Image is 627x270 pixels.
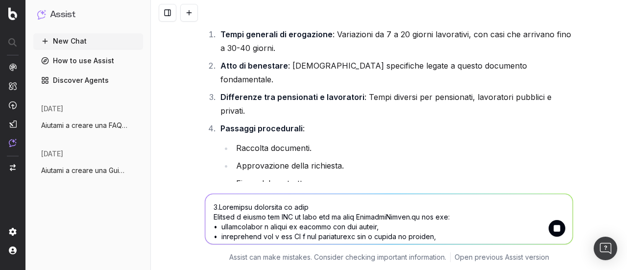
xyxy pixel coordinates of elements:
[233,176,573,190] li: Firma del contratto.
[220,29,333,39] strong: Tempi generali di erogazione
[33,33,143,49] button: New Chat
[9,246,17,254] img: My account
[33,163,143,178] button: Aiutami a creare una Guida da zero per i
[217,90,573,118] li: : Tempi diversi per pensionati, lavoratori pubblici e privati.
[37,8,139,22] button: Assist
[9,120,17,128] img: Studio
[37,10,46,19] img: Assist
[233,141,573,155] li: Raccolta documenti.
[41,104,63,114] span: [DATE]
[220,92,364,102] strong: Differenze tra pensionati e lavoratori
[9,82,17,90] img: Intelligence
[217,122,573,190] li: :
[220,123,303,133] strong: Passaggi procedurali
[41,149,63,159] span: [DATE]
[229,252,446,262] p: Assist can make mistakes. Consider checking important information.
[594,237,617,260] div: Open Intercom Messenger
[8,7,17,20] img: Botify logo
[33,53,143,69] a: How to use Assist
[9,63,17,71] img: Analytics
[9,228,17,236] img: Setting
[217,27,573,55] li: : Variazioni da 7 a 20 giorni lavorativi, con casi che arrivano fino a 30-40 giorni.
[455,252,549,262] a: Open previous Assist version
[9,101,17,109] img: Activation
[50,8,75,22] h1: Assist
[33,118,143,133] button: Aiutami a creare una FAQ da zero per il
[217,59,573,86] li: : [DEMOGRAPHIC_DATA] specifiche legate a questo documento fondamentale.
[10,164,16,171] img: Switch project
[33,73,143,88] a: Discover Agents
[41,166,127,175] span: Aiutami a creare una Guida da zero per i
[233,159,573,172] li: Approvazione della richiesta.
[41,121,127,130] span: Aiutami a creare una FAQ da zero per il
[220,61,288,71] strong: Atto di benestare
[9,139,17,147] img: Assist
